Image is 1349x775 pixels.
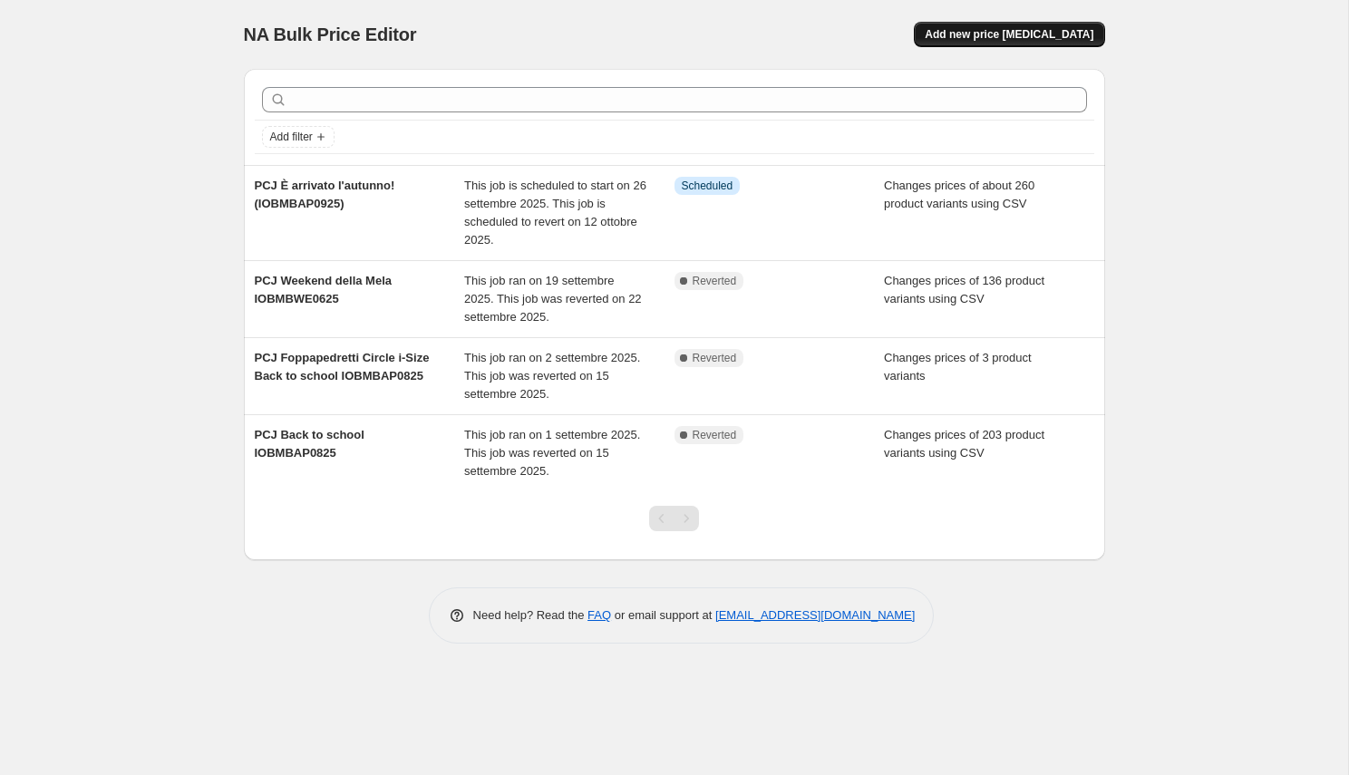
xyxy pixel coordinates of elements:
span: Reverted [693,351,737,365]
span: This job ran on 1 settembre 2025. This job was reverted on 15 settembre 2025. [464,428,640,478]
span: Add filter [270,130,313,144]
span: or email support at [611,608,715,622]
span: This job ran on 19 settembre 2025. This job was reverted on 22 settembre 2025. [464,274,642,324]
span: This job ran on 2 settembre 2025. This job was reverted on 15 settembre 2025. [464,351,640,401]
span: Reverted [693,428,737,442]
span: Add new price [MEDICAL_DATA] [925,27,1093,42]
span: Changes prices of 136 product variants using CSV [884,274,1044,305]
span: PCJ È arrivato l'autunno! (IOBMBAP0925) [255,179,395,210]
span: PCJ Weekend della Mela IOBMBWE0625 [255,274,393,305]
button: Add new price [MEDICAL_DATA] [914,22,1104,47]
span: This job is scheduled to start on 26 settembre 2025. This job is scheduled to revert on 12 ottobr... [464,179,646,247]
button: Add filter [262,126,335,148]
span: Changes prices of 3 product variants [884,351,1032,383]
span: NA Bulk Price Editor [244,24,417,44]
span: Need help? Read the [473,608,588,622]
span: Changes prices of 203 product variants using CSV [884,428,1044,460]
a: [EMAIL_ADDRESS][DOMAIN_NAME] [715,608,915,622]
span: PCJ Foppapedretti Circle i-Size Back to school IOBMBAP0825 [255,351,430,383]
nav: Pagination [649,506,699,531]
span: Scheduled [682,179,733,193]
span: Changes prices of about 260 product variants using CSV [884,179,1034,210]
span: Reverted [693,274,737,288]
a: FAQ [587,608,611,622]
span: PCJ Back to school IOBMBAP0825 [255,428,364,460]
